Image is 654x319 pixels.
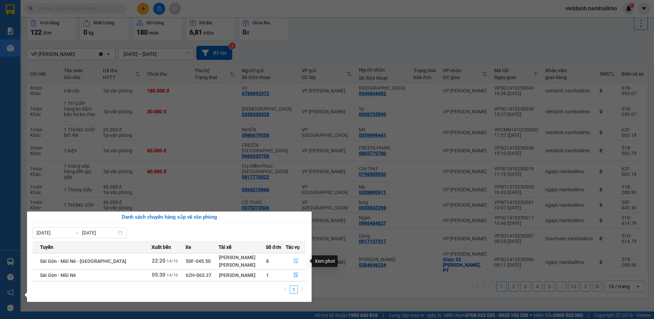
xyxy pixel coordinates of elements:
[74,230,79,235] span: swap-right
[266,258,269,264] span: 8
[286,270,306,281] button: file-done
[167,273,178,278] span: 14/10
[40,272,76,278] span: Sài Gòn - Mũi Né
[185,243,191,251] span: Xe
[40,243,53,251] span: Tuyến
[37,229,71,237] input: Từ ngày
[152,243,171,251] span: Xuất bến
[293,272,298,278] span: file-done
[282,285,290,294] button: left
[266,243,281,251] span: Số đơn
[286,243,300,251] span: Tác vụ
[282,285,290,294] li: Previous Page
[284,287,288,291] span: left
[219,243,232,251] span: Tài xế
[167,259,178,264] span: 14/10
[290,285,298,294] li: 1
[293,258,298,264] span: file-done
[152,258,166,264] span: 22:20
[152,272,166,278] span: 05:30
[298,285,306,294] button: right
[219,254,265,261] div: [PERSON_NAME]
[266,272,269,278] span: 1
[40,258,126,264] span: Sài Gòn - Mũi Né - [GEOGRAPHIC_DATA]
[219,261,265,269] div: [PERSON_NAME]
[186,272,211,278] span: 62H-063.37
[82,229,117,237] input: Đến ngày
[298,285,306,294] li: Next Page
[219,271,265,279] div: [PERSON_NAME]
[74,230,79,235] span: to
[312,255,338,267] div: Xem phơi
[300,287,304,291] span: right
[286,256,306,267] button: file-done
[290,286,298,293] a: 1
[32,213,306,221] div: Danh sách chuyến hàng sắp về văn phòng
[186,258,211,264] span: 50F-045.50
